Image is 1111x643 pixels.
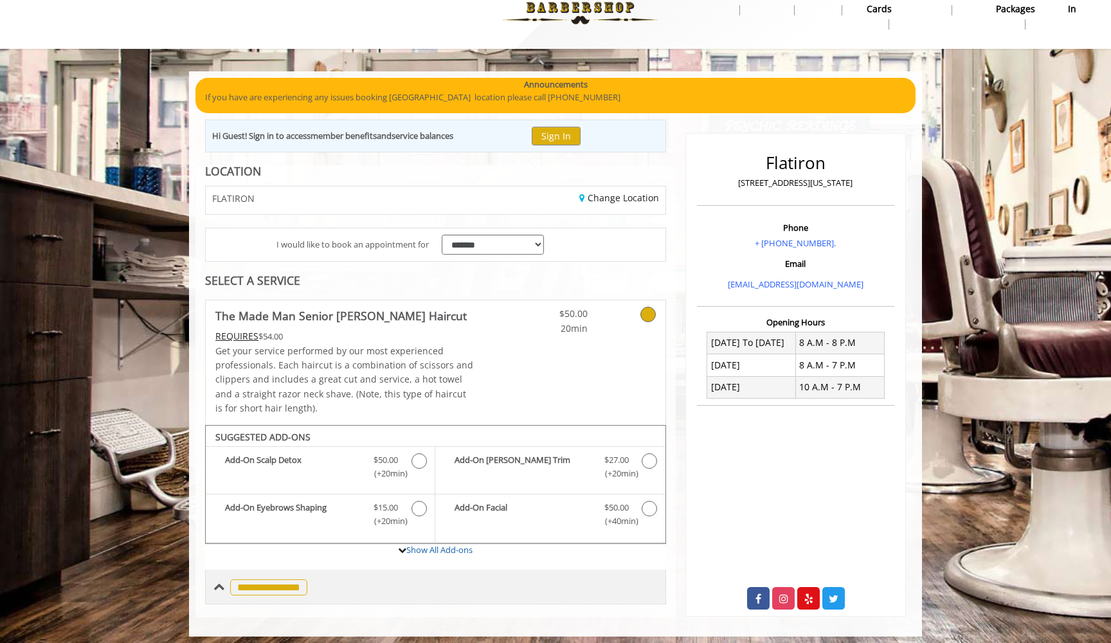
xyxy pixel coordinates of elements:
div: $54.00 [215,329,474,343]
label: Add-On Beard Trim [442,453,658,484]
b: member benefits [311,130,377,141]
span: (+40min ) [597,514,635,528]
span: $50.00 [604,501,629,514]
span: FLATIRON [212,194,255,203]
td: [DATE] [707,376,796,398]
b: Add-On [PERSON_NAME] Trim [455,453,591,480]
label: Add-On Eyebrows Shaping [212,501,428,531]
span: $15.00 [374,501,398,514]
span: This service needs some Advance to be paid before we block your appointment [215,330,258,342]
b: LOCATION [205,163,261,179]
div: The Made Man Senior Barber Haircut Add-onS [205,425,666,545]
b: Add-On Scalp Detox [225,453,361,480]
span: $27.00 [604,453,629,467]
span: (+20min ) [367,467,405,480]
span: $50.00 [512,307,588,321]
td: [DATE] [707,354,796,376]
p: [STREET_ADDRESS][US_STATE] [700,176,891,190]
h2: Flatiron [700,154,891,172]
label: Add-On Facial [442,501,658,531]
span: I would like to book an appointment for [276,238,429,251]
div: Hi Guest! Sign in to access and [212,129,453,143]
a: [EMAIL_ADDRESS][DOMAIN_NAME] [728,278,863,290]
p: Get your service performed by our most experienced professionals. Each haircut is a combination o... [215,344,474,416]
span: (+20min ) [597,467,635,480]
h3: Opening Hours [697,318,894,327]
label: Add-On Scalp Detox [212,453,428,484]
h3: Email [700,259,891,268]
a: Show All Add-ons [406,544,473,556]
b: The Made Man Senior [PERSON_NAME] Haircut [215,307,467,325]
b: service balances [392,130,453,141]
td: 8 A.M - 8 P.M [795,332,884,354]
td: 8 A.M - 7 P.M [795,354,884,376]
td: [DATE] To [DATE] [707,332,796,354]
span: 20min [512,321,588,336]
b: Add-On Eyebrows Shaping [225,501,361,528]
span: (+20min ) [367,514,405,528]
h3: Phone [700,223,891,232]
b: Announcements [524,78,588,91]
b: SUGGESTED ADD-ONS [215,431,311,443]
b: Add-On Facial [455,501,591,528]
td: 10 A.M - 7 P.M [795,376,884,398]
span: $50.00 [374,453,398,467]
a: + [PHONE_NUMBER]. [755,237,836,249]
a: Change Location [579,192,659,204]
button: Sign In [532,127,581,145]
div: SELECT A SERVICE [205,275,666,287]
p: If you have are experiencing any issues booking [GEOGRAPHIC_DATA] location please call [PHONE_NUM... [205,91,906,104]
